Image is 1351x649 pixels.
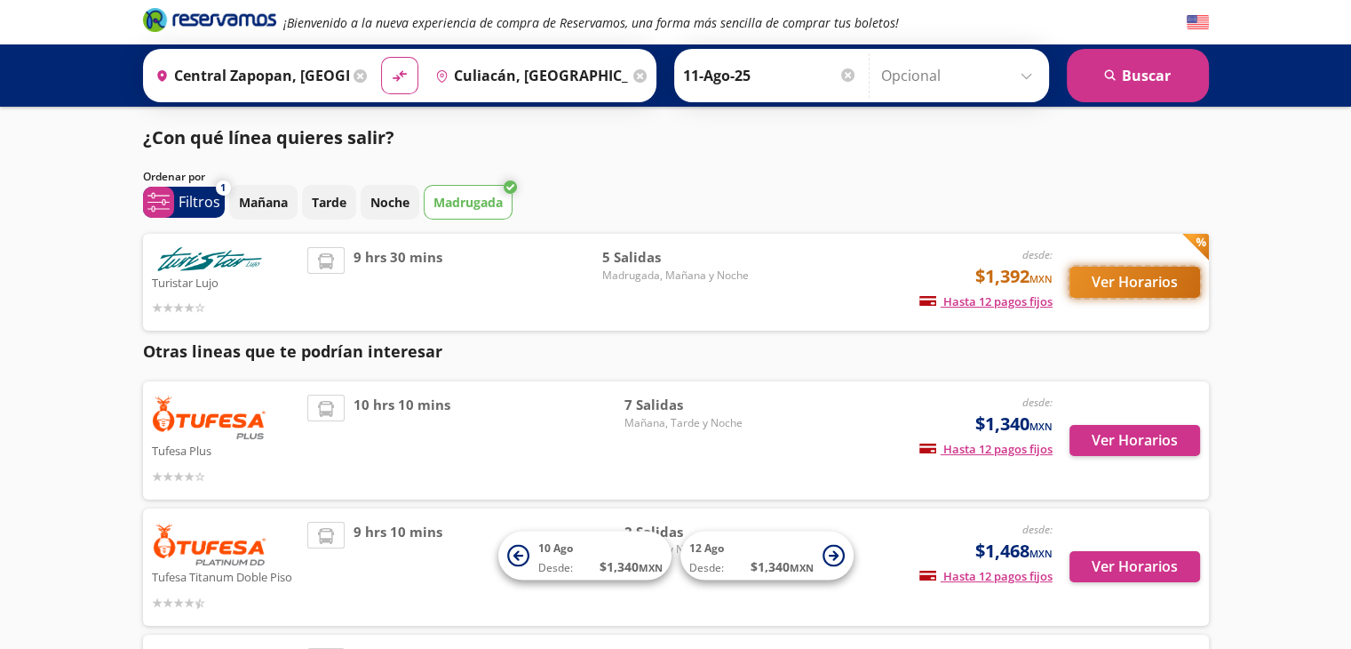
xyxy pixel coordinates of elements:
input: Elegir Fecha [683,53,857,98]
p: Tufesa Plus [152,439,299,461]
span: Madrugada, Mañana y Noche [602,268,749,284]
em: desde: [1022,247,1053,262]
button: Ver Horarios [1069,267,1200,298]
small: MXN [790,561,814,574]
small: MXN [639,561,663,574]
span: $ 1,340 [600,557,663,576]
span: 5 Salidas [602,247,749,268]
p: ¿Con qué línea quieres salir? [143,124,394,151]
button: Buscar [1067,49,1209,102]
p: Mañana [239,193,288,212]
span: $ 1,340 [751,557,814,576]
button: 12 AgoDesde:$1,340MXN [680,532,854,581]
button: Tarde [302,185,356,220]
p: Otras lineas que te podrían interesar [143,340,1209,364]
img: Tufesa Titanum Doble Piso [152,522,267,566]
p: Filtros [179,191,220,212]
span: Desde: [538,560,573,576]
img: Tufesa Plus [152,395,267,439]
span: 2 Salidas [624,522,749,542]
span: 9 hrs 30 mins [354,247,442,317]
p: Turistar Lujo [152,271,299,292]
span: 9 hrs 10 mins [354,522,442,613]
span: 12 Ago [689,541,724,556]
a: Brand Logo [143,6,276,38]
p: Tufesa Titanum Doble Piso [152,565,299,587]
button: Mañana [229,185,298,220]
p: Tarde [312,193,346,212]
span: Mañana, Tarde y Noche [624,415,749,431]
small: MXN [1029,420,1053,433]
small: MXN [1029,272,1053,285]
span: 10 hrs 10 mins [354,395,450,486]
p: Ordenar por [143,169,205,185]
button: Ver Horarios [1069,425,1200,456]
span: Hasta 12 pagos fijos [919,441,1053,457]
button: English [1187,12,1209,34]
input: Opcional [881,53,1040,98]
input: Buscar Destino [428,53,629,98]
span: $1,392 [975,263,1053,290]
span: Hasta 12 pagos fijos [919,293,1053,309]
span: $1,340 [975,411,1053,437]
small: MXN [1029,547,1053,560]
span: Desde: [689,560,724,576]
em: desde: [1022,522,1053,537]
button: 1Filtros [143,187,225,218]
span: $1,468 [975,538,1053,565]
img: Turistar Lujo [152,247,267,271]
button: Madrugada [424,185,513,220]
i: Brand Logo [143,6,276,33]
p: Madrugada [433,193,503,212]
input: Buscar Origen [148,53,349,98]
span: 7 Salidas [624,395,749,415]
button: 10 AgoDesde:$1,340MXN [498,532,672,581]
em: desde: [1022,395,1053,410]
p: Noche [370,193,409,212]
span: Hasta 12 pagos fijos [919,568,1053,584]
span: 1 [220,180,226,196]
span: 10 Ago [538,541,573,556]
button: Noche [361,185,419,220]
button: Ver Horarios [1069,551,1200,582]
em: ¡Bienvenido a la nueva experiencia de compra de Reservamos, una forma más sencilla de comprar tus... [283,14,899,31]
